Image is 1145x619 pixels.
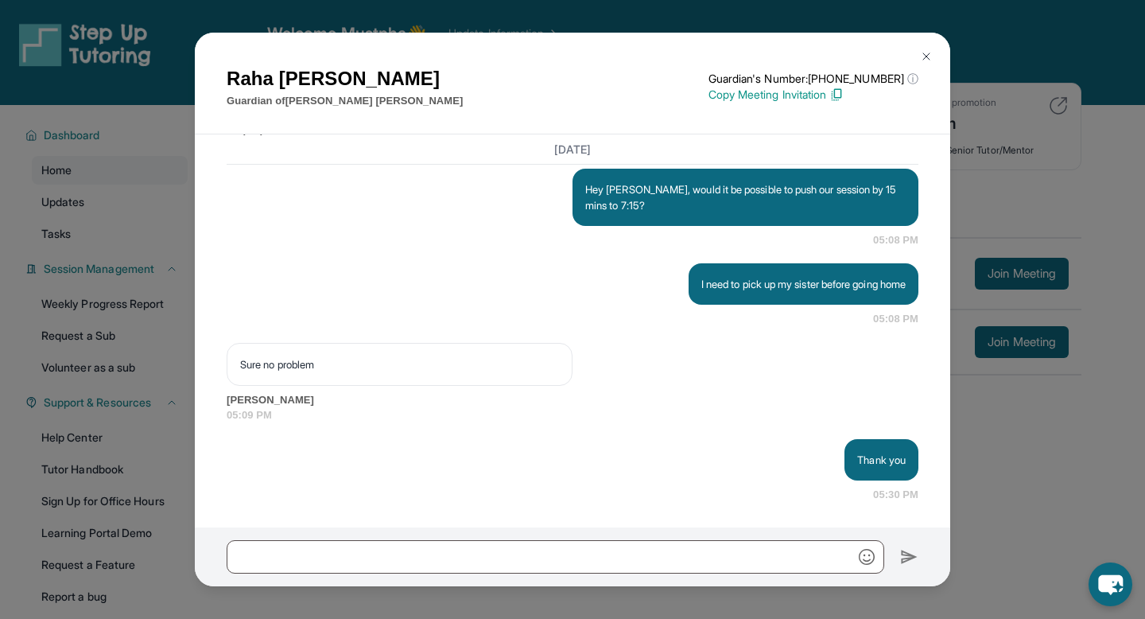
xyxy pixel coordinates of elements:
img: Emoji [859,549,875,565]
h1: Raha [PERSON_NAME] [227,64,463,93]
p: Sure no problem [240,356,559,372]
p: Hey [PERSON_NAME], would it be possible to push our session by 15 mins to 7:15? [585,181,906,213]
h3: [DATE] [227,141,918,157]
img: Close Icon [920,50,933,63]
p: Guardian of [PERSON_NAME] [PERSON_NAME] [227,93,463,109]
p: Guardian's Number: [PHONE_NUMBER] [708,71,918,87]
span: 05:08 PM [873,311,918,327]
img: Copy Icon [829,88,844,102]
span: 05:09 PM [227,407,918,423]
span: 05:30 PM [873,487,918,503]
img: Send icon [900,547,918,566]
span: 05:08 PM [873,232,918,248]
span: ⓘ [907,71,918,87]
p: Thank you [857,452,906,468]
button: chat-button [1089,563,1132,606]
span: [PERSON_NAME] [227,392,918,408]
p: I need to pick up my sister before going home [701,276,906,292]
p: Copy Meeting Invitation [708,87,918,103]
